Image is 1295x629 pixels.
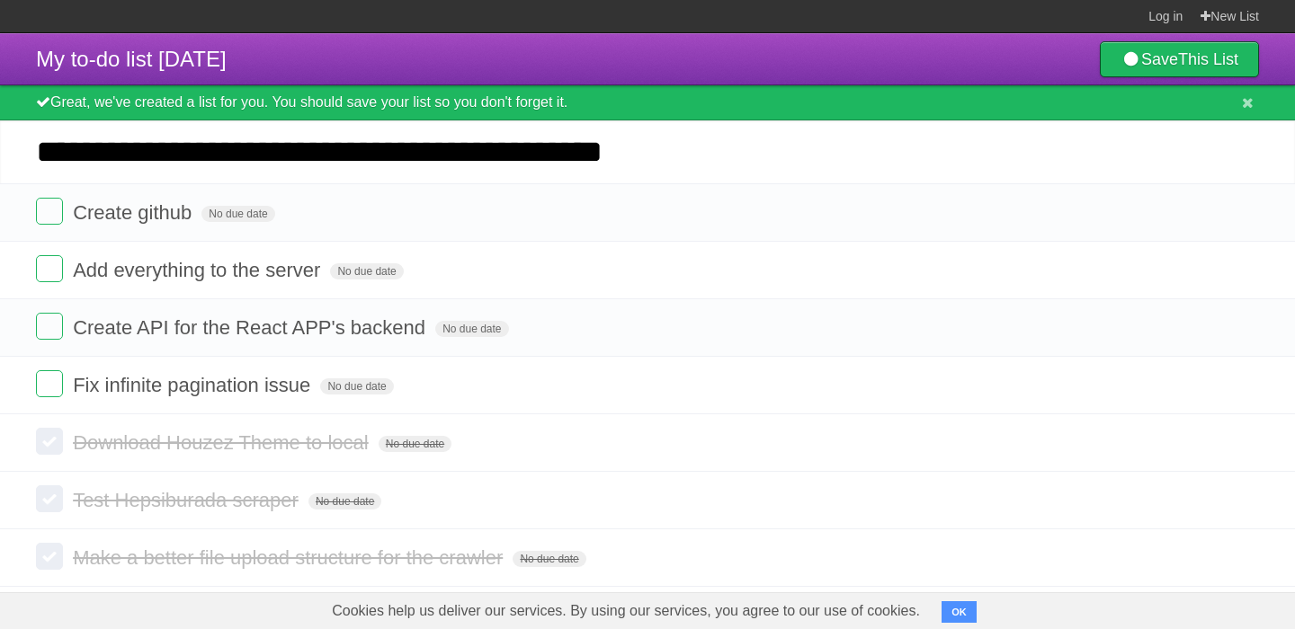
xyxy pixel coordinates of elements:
span: Fix infinite pagination issue [73,374,315,396]
label: Done [36,543,63,570]
span: Create github [73,201,196,224]
span: Create API for the React APP's backend [73,316,430,339]
span: No due date [379,436,451,452]
span: No due date [330,263,403,279]
span: No due date [435,321,508,337]
label: Done [36,255,63,282]
span: Make a better file upload structure for the crawler [73,546,507,569]
span: Test Hepsiburada scraper [73,489,303,511]
span: No due date [201,206,274,222]
label: Done [36,370,63,397]
label: Done [36,428,63,455]
label: Done [36,313,63,340]
span: No due date [320,378,393,394]
label: Done [36,485,63,512]
span: No due date [513,551,585,567]
span: No due date [308,493,381,509]
span: Add everything to the server [73,259,325,281]
a: SaveThis List [1100,41,1259,77]
span: Cookies help us deliver our services. By using our services, you agree to our use of cookies. [314,593,938,629]
b: This List [1178,50,1238,68]
label: Done [36,198,63,225]
button: OK [942,601,977,623]
span: Download Houzez Theme to local [73,431,373,454]
span: My to-do list [DATE] [36,47,227,71]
